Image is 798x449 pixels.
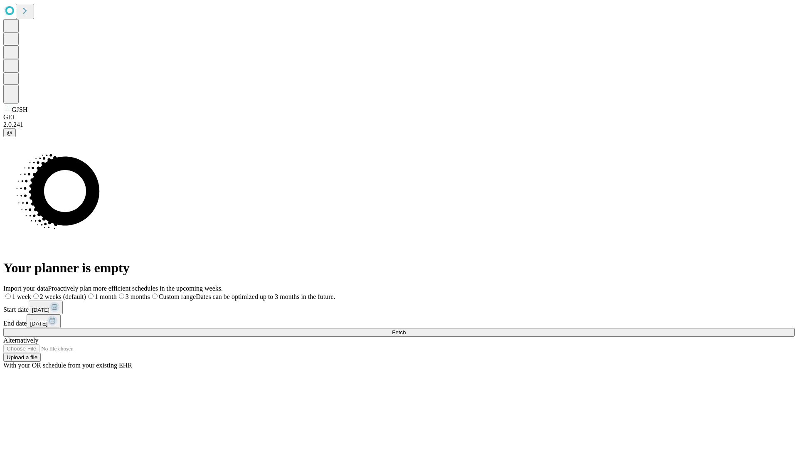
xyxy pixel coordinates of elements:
button: @ [3,128,16,137]
button: Fetch [3,328,795,337]
span: Dates can be optimized up to 3 months in the future. [196,293,335,300]
span: 1 week [12,293,31,300]
span: 1 month [95,293,117,300]
span: GJSH [12,106,27,113]
div: GEI [3,113,795,121]
button: Upload a file [3,353,41,362]
span: 2 weeks (default) [40,293,86,300]
span: 3 months [126,293,150,300]
span: Proactively plan more efficient schedules in the upcoming weeks. [48,285,223,292]
span: Import your data [3,285,48,292]
span: [DATE] [32,307,49,313]
button: [DATE] [27,314,61,328]
h1: Your planner is empty [3,260,795,276]
input: 2 weeks (default) [33,294,39,299]
input: Custom rangeDates can be optimized up to 3 months in the future. [152,294,158,299]
div: Start date [3,301,795,314]
div: End date [3,314,795,328]
span: Fetch [392,329,406,336]
div: 2.0.241 [3,121,795,128]
span: With your OR schedule from your existing EHR [3,362,132,369]
input: 1 week [5,294,11,299]
span: @ [7,130,12,136]
span: [DATE] [30,321,47,327]
input: 3 months [119,294,124,299]
input: 1 month [88,294,94,299]
span: Alternatively [3,337,38,344]
button: [DATE] [29,301,63,314]
span: Custom range [159,293,196,300]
